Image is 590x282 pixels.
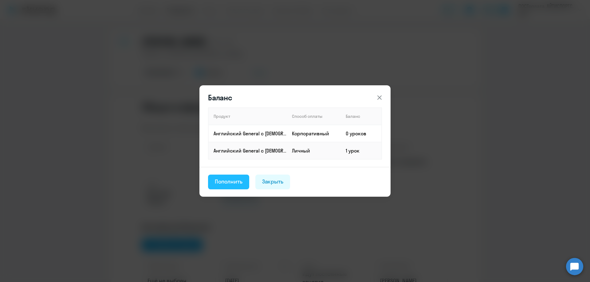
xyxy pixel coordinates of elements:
[214,130,287,137] p: Английский General с [DEMOGRAPHIC_DATA] преподавателем
[341,142,382,159] td: 1 урок
[341,125,382,142] td: 0 уроков
[287,108,341,125] th: Способ оплаты
[215,178,242,186] div: Пополнить
[214,147,287,154] p: Английский General с [DEMOGRAPHIC_DATA] преподавателем
[208,108,287,125] th: Продукт
[262,178,284,186] div: Закрыть
[287,142,341,159] td: Личный
[341,108,382,125] th: Баланс
[199,93,391,102] header: Баланс
[287,125,341,142] td: Корпоративный
[255,175,290,189] button: Закрыть
[208,175,249,189] button: Пополнить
